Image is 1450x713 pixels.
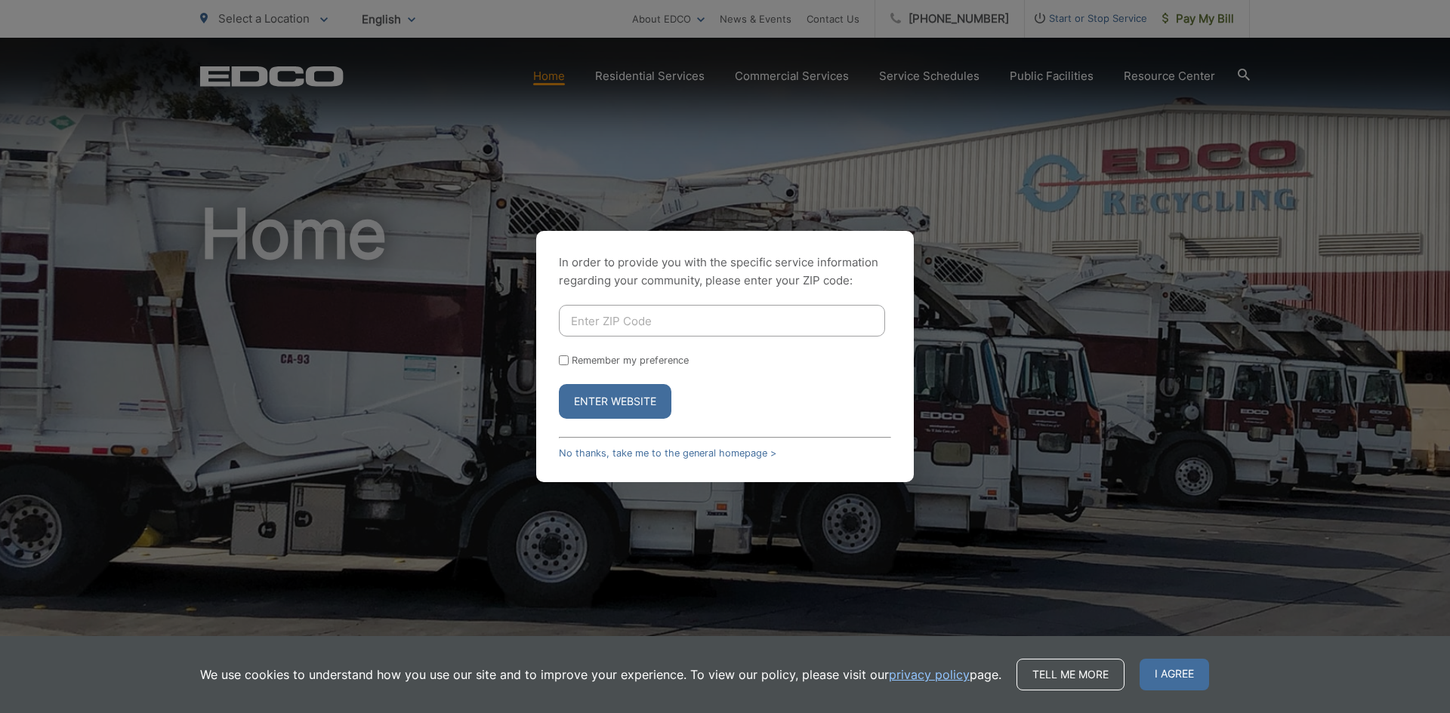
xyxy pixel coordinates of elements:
[889,665,970,684] a: privacy policy
[559,384,671,419] button: Enter Website
[200,665,1001,684] p: We use cookies to understand how you use our site and to improve your experience. To view our pol...
[559,447,776,459] a: No thanks, take me to the general homepage >
[559,254,891,290] p: In order to provide you with the specific service information regarding your community, please en...
[572,355,689,366] label: Remember my preference
[559,305,885,337] input: Enter ZIP Code
[1140,659,1209,690] span: I agree
[1017,659,1125,690] a: Tell me more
